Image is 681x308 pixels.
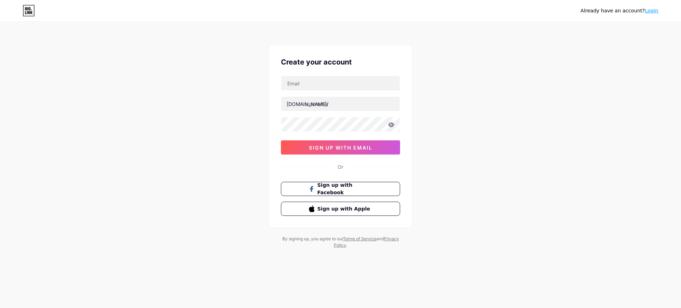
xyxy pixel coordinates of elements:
[281,57,400,67] div: Create your account
[338,163,343,170] div: Or
[343,236,376,241] a: Terms of Service
[281,76,400,90] input: Email
[309,145,372,151] span: sign up with email
[317,181,372,196] span: Sign up with Facebook
[281,140,400,155] button: sign up with email
[581,7,658,15] div: Already have an account?
[281,97,400,111] input: username
[645,8,658,13] a: Login
[280,236,401,248] div: By signing up, you agree to our and .
[317,205,372,213] span: Sign up with Apple
[281,182,400,196] button: Sign up with Facebook
[287,100,328,108] div: [DOMAIN_NAME]/
[281,202,400,216] button: Sign up with Apple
